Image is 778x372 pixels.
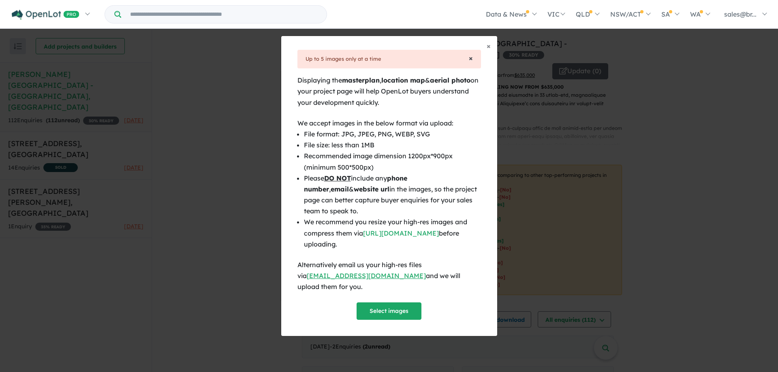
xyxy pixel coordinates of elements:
[297,259,481,293] div: Alternatively email us your high-res files via and we will upload them for you.
[297,118,481,129] div: We accept images in the below format via upload:
[306,55,473,64] div: Up to 5 images only at a time
[357,302,421,320] button: Select images
[331,185,349,193] b: email
[304,140,481,151] li: File size: less than 1MB
[304,151,481,172] li: Recommended image dimension 1200px*900px (minimum 500*500px)
[430,76,470,84] b: aerial photo
[487,41,491,51] span: ×
[304,217,481,250] li: We recommend you resize your high-res images and compress them via before uploading.
[381,76,425,84] b: location map
[12,10,79,20] img: Openlot PRO Logo White
[342,76,380,84] b: masterplan
[123,6,325,23] input: Try estate name, suburb, builder or developer
[469,53,473,63] span: ×
[324,174,351,182] u: DO NOT
[307,272,426,280] a: [EMAIL_ADDRESS][DOMAIN_NAME]
[469,55,473,62] button: Close
[304,129,481,140] li: File format: JPG, JPEG, PNG, WEBP, SVG
[354,185,389,193] b: website url
[363,229,439,237] a: [URL][DOMAIN_NAME]
[724,10,757,18] span: sales@br...
[297,75,481,108] div: Displaying the , & on your project page will help OpenLot buyers understand your development quic...
[304,174,407,193] b: phone number
[304,173,481,217] li: Please include any , & in the images, so the project page can better capture buyer enquiries for ...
